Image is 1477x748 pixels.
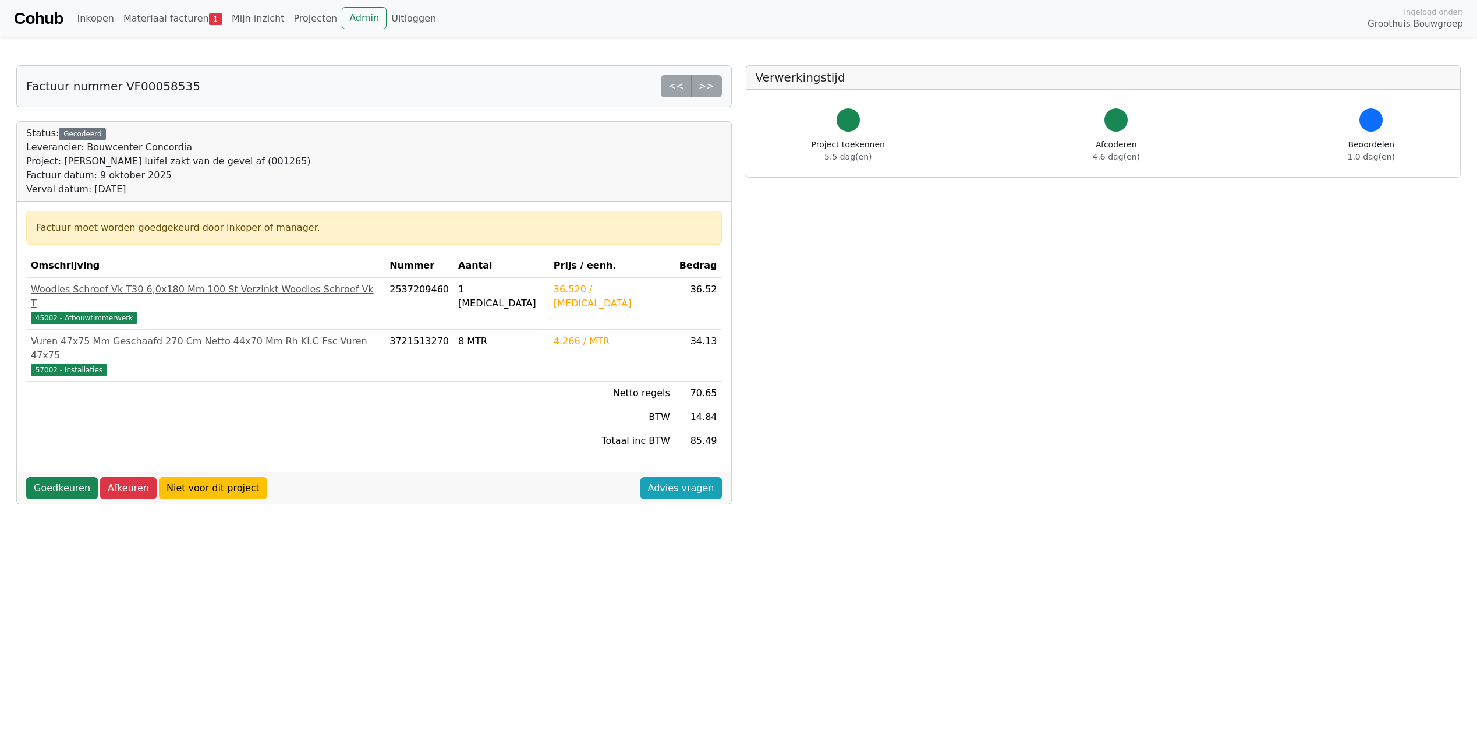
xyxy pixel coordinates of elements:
span: 4.6 dag(en) [1093,152,1140,161]
a: Projecten [289,7,342,30]
span: Ingelogd onder: [1404,6,1463,17]
a: Afkeuren [100,477,157,499]
a: Admin [342,7,387,29]
div: Status: [26,126,311,196]
div: 8 MTR [458,334,544,348]
a: Inkopen [72,7,118,30]
div: Vuren 47x75 Mm Geschaafd 270 Cm Netto 44x70 Mm Rh Kl.C Fsc Vuren 47x75 [31,334,380,362]
th: Omschrijving [26,254,385,278]
a: Mijn inzicht [227,7,289,30]
a: Niet voor dit project [159,477,267,499]
td: 14.84 [675,405,722,429]
div: 36.520 / [MEDICAL_DATA] [554,283,670,311]
td: Netto regels [549,382,675,405]
td: BTW [549,405,675,429]
a: Vuren 47x75 Mm Geschaafd 270 Cm Netto 44x70 Mm Rh Kl.C Fsc Vuren 47x7557002 - Installaties [31,334,380,376]
td: 34.13 [675,330,722,382]
td: 3721513270 [385,330,454,382]
td: Totaal inc BTW [549,429,675,453]
div: Woodies Schroef Vk T30 6,0x180 Mm 100 St Verzinkt Woodies Schroef Vk T [31,283,380,311]
div: Project: [PERSON_NAME] luifel zakt van de gevel af (001265) [26,154,311,168]
th: Prijs / eenh. [549,254,675,278]
div: Project toekennen [812,139,885,163]
div: Factuur moet worden goedgekeurd door inkoper of manager. [36,221,712,235]
div: 4.266 / MTR [554,334,670,348]
a: Uitloggen [387,7,441,30]
span: 5.5 dag(en) [824,152,872,161]
div: 1 [MEDICAL_DATA] [458,283,544,311]
div: Afcoderen [1093,139,1140,163]
h5: Verwerkingstijd [756,70,1451,84]
div: Gecodeerd [59,128,106,140]
span: 45002 - Afbouwtimmerwerk [31,312,137,324]
span: Groothuis Bouwgroep [1368,17,1463,31]
div: Factuur datum: 9 oktober 2025 [26,168,311,182]
td: 85.49 [675,429,722,453]
a: Woodies Schroef Vk T30 6,0x180 Mm 100 St Verzinkt Woodies Schroef Vk T45002 - Afbouwtimmerwerk [31,283,380,324]
a: Goedkeuren [26,477,98,499]
th: Nummer [385,254,454,278]
th: Bedrag [675,254,722,278]
a: Materiaal facturen1 [119,7,227,30]
div: Leverancier: Bouwcenter Concordia [26,140,311,154]
a: Cohub [14,5,63,33]
span: 57002 - Installaties [31,364,107,376]
a: Advies vragen [640,477,722,499]
div: Verval datum: [DATE] [26,182,311,196]
td: 36.52 [675,278,722,330]
th: Aantal [454,254,549,278]
div: Beoordelen [1348,139,1395,163]
span: 1.0 dag(en) [1348,152,1395,161]
td: 70.65 [675,382,722,405]
span: 1 [209,13,222,25]
h5: Factuur nummer VF00058535 [26,79,200,93]
td: 2537209460 [385,278,454,330]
